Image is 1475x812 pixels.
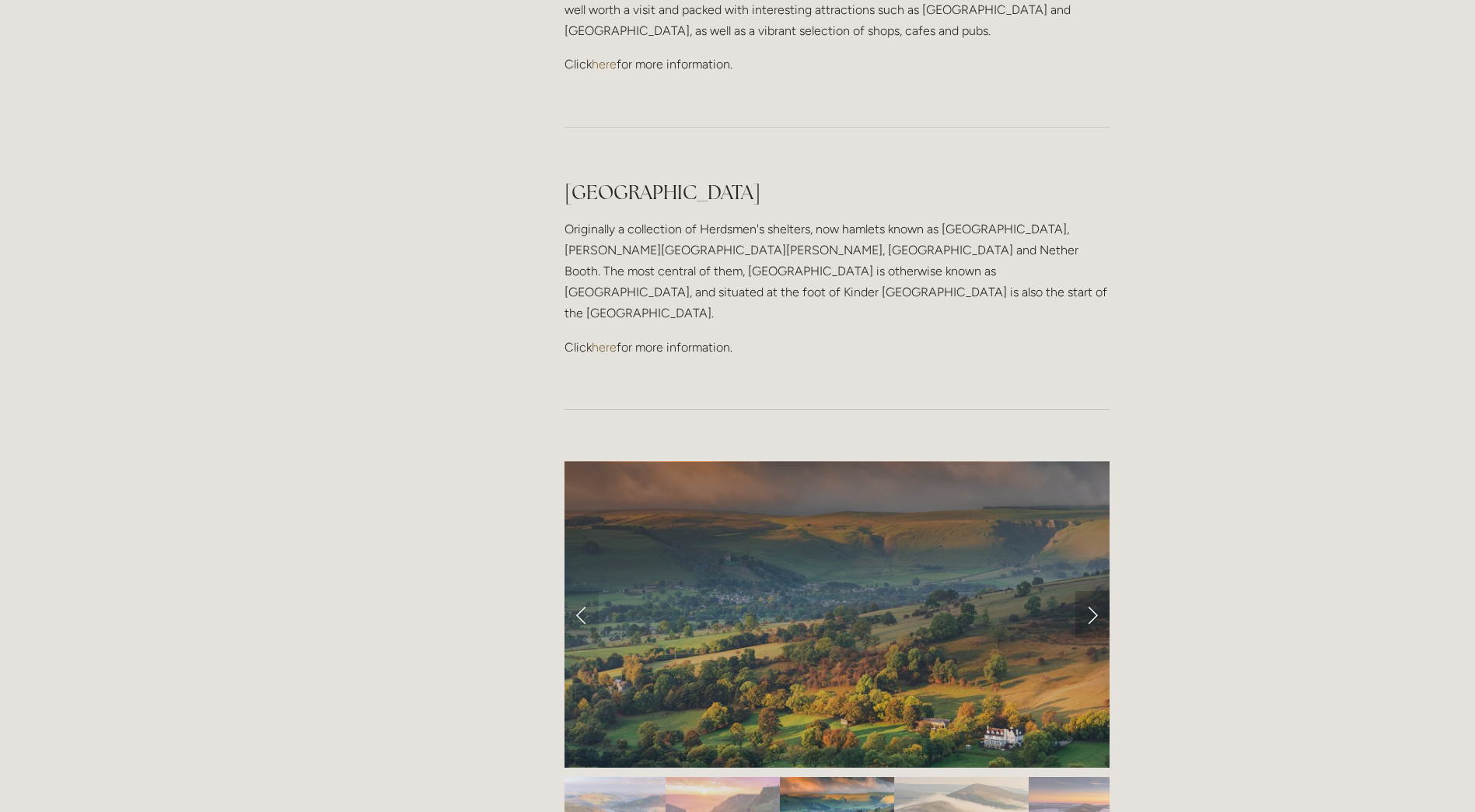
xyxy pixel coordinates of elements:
[1075,591,1110,638] a: Next Slide
[564,337,1110,358] p: Click for more information.
[564,54,1110,75] p: Click for more information.
[564,591,599,638] a: Previous Slide
[564,219,1110,324] p: Originally a collection of Herdsmen's shelters, now hamlets known as [GEOGRAPHIC_DATA], [PERSON_N...
[564,179,1110,206] h2: [GEOGRAPHIC_DATA]
[592,340,617,355] a: here
[592,57,617,72] a: here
